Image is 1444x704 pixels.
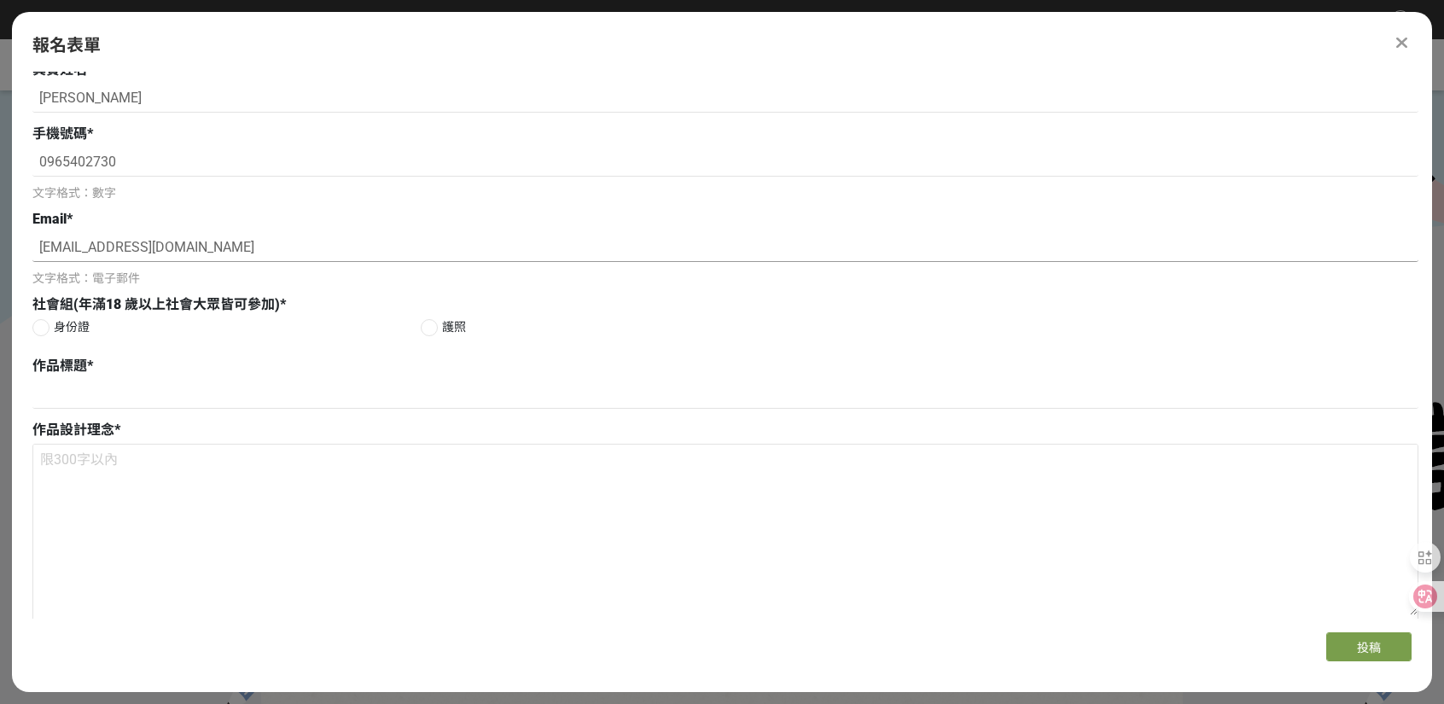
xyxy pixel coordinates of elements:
span: 文字格式：數字 [32,186,116,200]
span: 投稿 [1357,641,1381,655]
span: 作品標題 [32,358,87,374]
span: 作品設計理念 [32,422,114,438]
span: 社會組(年滿18 歲以上社會大眾皆可參加) [32,296,280,312]
span: Email [32,211,67,227]
span: 文字格式：電子郵件 [32,271,140,285]
span: 報名表單 [32,35,101,55]
span: 手機號碼 [32,125,87,142]
button: 投稿 [1326,632,1412,661]
span: 身份證 [54,318,90,336]
span: 護照 [442,318,628,336]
